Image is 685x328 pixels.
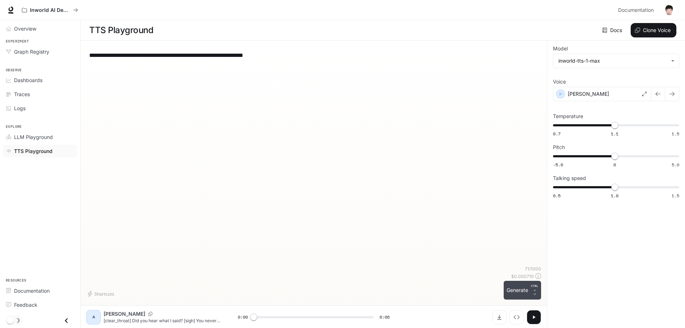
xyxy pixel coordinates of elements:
div: A [88,311,99,323]
h1: TTS Playground [89,23,153,37]
button: Inspect [509,310,524,324]
p: Voice [553,79,566,84]
span: Documentation [618,6,654,15]
a: Documentation [615,3,659,17]
p: Temperature [553,114,583,119]
span: TTS Playground [14,147,53,155]
a: TTS Playground [3,145,77,157]
a: Docs [601,23,625,37]
span: 0.7 [553,131,561,137]
button: GenerateCTRL +⏎ [504,281,541,300]
p: CTRL + [531,284,538,292]
span: LLM Playground [14,133,53,141]
span: 0 [613,162,616,168]
a: Overview [3,22,77,35]
span: 1.5 [672,193,679,199]
span: 1.1 [611,131,618,137]
button: User avatar [662,3,676,17]
span: Logs [14,104,26,112]
button: All workspaces [19,3,81,17]
span: Traces [14,90,30,98]
span: -5.0 [553,162,563,168]
button: Close drawer [58,313,74,328]
span: 5.0 [672,162,679,168]
a: Graph Registry [3,45,77,58]
p: Model [553,46,568,51]
div: inworld-tts-1-max [558,57,667,64]
p: Pitch [553,145,565,150]
p: $ 0.000710 [511,273,534,279]
p: ⏎ [531,284,538,297]
span: 0.5 [553,193,561,199]
span: Feedback [14,301,37,309]
span: Graph Registry [14,48,49,55]
div: inworld-tts-1-max [553,54,679,68]
button: Clone Voice [631,23,676,37]
p: 71 / 1000 [525,266,541,272]
a: LLM Playground [3,131,77,143]
p: Inworld AI Demos [30,7,70,13]
p: Talking speed [553,176,586,181]
a: Documentation [3,284,77,297]
p: [clear_throat] Did you hear what I said? [sigh] You never listen to me! [104,318,221,324]
span: 0:00 [238,314,248,321]
p: [PERSON_NAME] [568,90,609,98]
button: Copy Voice ID [145,312,155,316]
a: Logs [3,102,77,114]
span: 0:06 [380,314,390,321]
button: Download audio [492,310,507,324]
span: Dashboards [14,76,42,84]
span: Documentation [14,287,50,295]
p: [PERSON_NAME] [104,310,145,318]
span: Overview [14,25,36,32]
a: Dashboards [3,74,77,86]
span: 1.0 [611,193,618,199]
span: 1.5 [672,131,679,137]
img: User avatar [664,5,674,15]
span: Dark mode toggle [6,316,14,324]
a: Traces [3,88,77,100]
button: Shortcuts [86,288,117,300]
a: Feedback [3,298,77,311]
